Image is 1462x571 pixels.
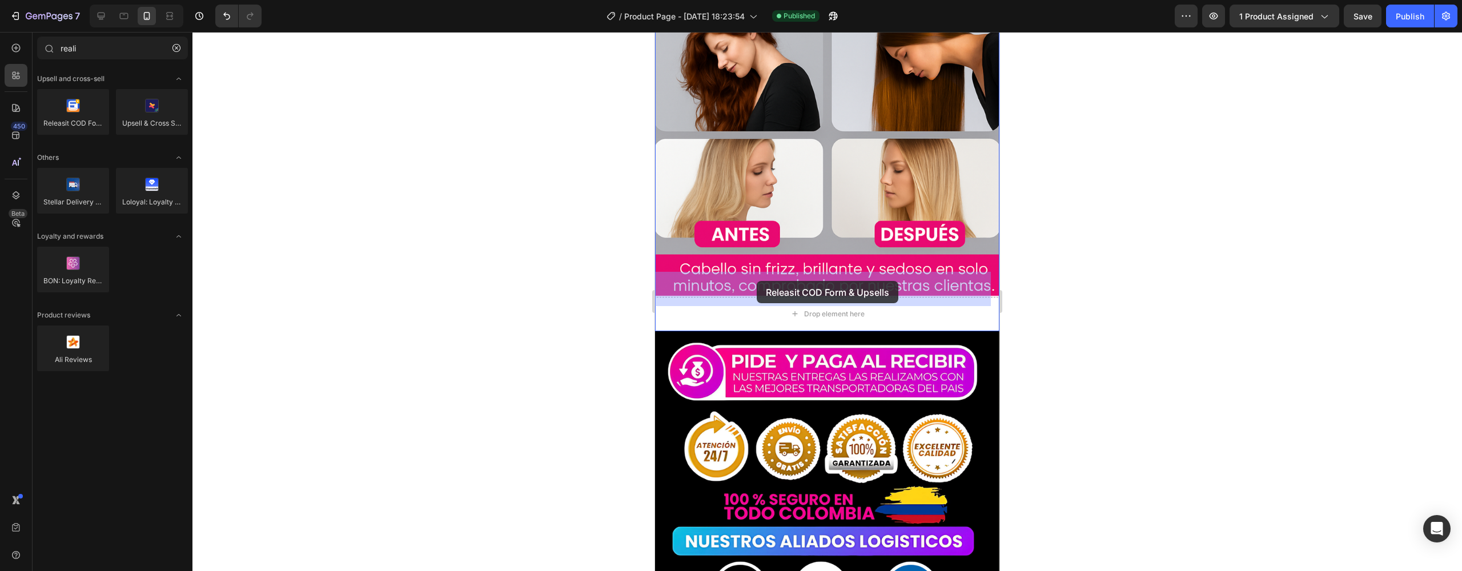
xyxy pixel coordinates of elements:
span: Toggle open [170,148,188,167]
button: 7 [5,5,85,27]
span: Product reviews [37,310,90,320]
p: 7 [75,9,80,23]
div: Beta [9,209,27,218]
span: Upsell and cross-sell [37,74,105,84]
span: Published [784,11,815,21]
iframe: Design area [655,32,999,571]
div: 450 [11,122,27,131]
span: Product Page - [DATE] 18:23:54 [624,10,745,22]
div: Open Intercom Messenger [1423,515,1451,542]
span: 1 product assigned [1239,10,1314,22]
button: Save [1344,5,1381,27]
span: / [619,10,622,22]
span: Loyalty and rewards [37,231,103,242]
span: Toggle open [170,70,188,88]
div: Undo/Redo [215,5,262,27]
button: Publish [1386,5,1434,27]
span: Others [37,152,59,163]
div: Publish [1396,10,1424,22]
input: Search Shopify Apps [37,37,188,59]
button: 1 product assigned [1230,5,1339,27]
span: Save [1353,11,1372,21]
span: Toggle open [170,306,188,324]
span: Toggle open [170,227,188,246]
